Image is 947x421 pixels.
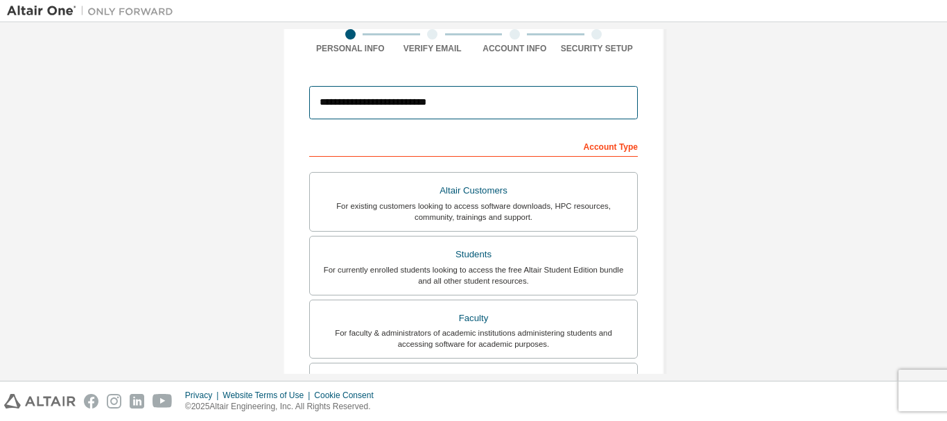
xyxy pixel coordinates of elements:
[318,181,629,200] div: Altair Customers
[223,390,314,401] div: Website Terms of Use
[153,394,173,409] img: youtube.svg
[4,394,76,409] img: altair_logo.svg
[473,43,556,54] div: Account Info
[318,245,629,264] div: Students
[318,327,629,350] div: For faculty & administrators of academic institutions administering students and accessing softwa...
[309,43,392,54] div: Personal Info
[185,390,223,401] div: Privacy
[318,200,629,223] div: For existing customers looking to access software downloads, HPC resources, community, trainings ...
[185,401,382,413] p: © 2025 Altair Engineering, Inc. All Rights Reserved.
[392,43,474,54] div: Verify Email
[7,4,180,18] img: Altair One
[107,394,121,409] img: instagram.svg
[318,309,629,328] div: Faculty
[130,394,144,409] img: linkedin.svg
[84,394,98,409] img: facebook.svg
[314,390,381,401] div: Cookie Consent
[309,135,638,157] div: Account Type
[556,43,638,54] div: Security Setup
[318,264,629,286] div: For currently enrolled students looking to access the free Altair Student Edition bundle and all ...
[318,372,629,391] div: Everyone else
